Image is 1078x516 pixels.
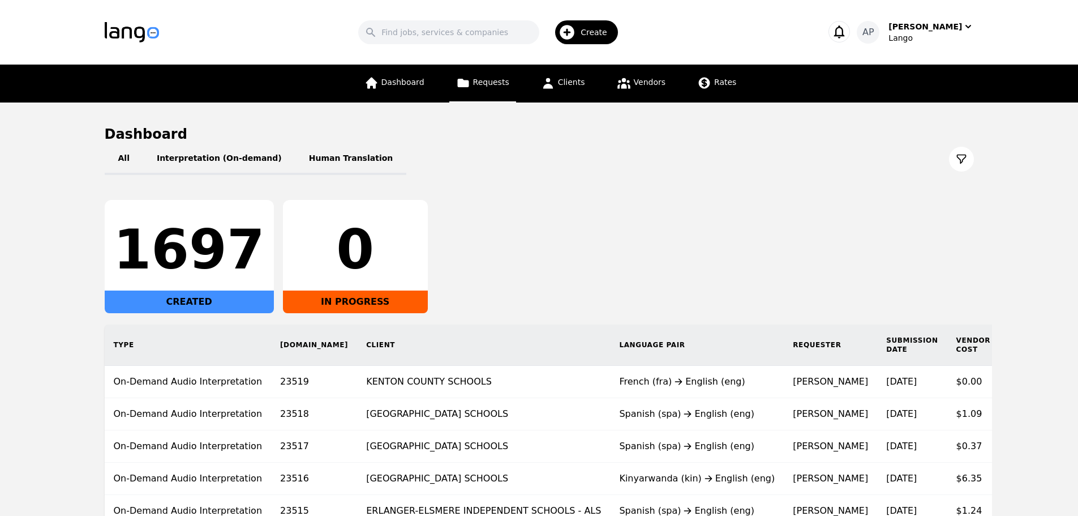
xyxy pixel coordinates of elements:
[271,463,357,495] td: 23516
[947,325,1000,366] th: Vendor Cost
[381,78,424,87] span: Dashboard
[610,65,672,103] a: Vendors
[886,376,917,387] time: [DATE]
[784,325,877,366] th: Requester
[581,27,615,38] span: Create
[886,441,917,451] time: [DATE]
[357,325,610,366] th: Client
[784,366,877,398] td: [PERSON_NAME]
[947,430,1000,463] td: $0.37
[619,440,775,453] div: Spanish (spa) English (eng)
[357,430,610,463] td: [GEOGRAPHIC_DATA] SCHOOLS
[539,16,625,49] button: Create
[619,407,775,421] div: Spanish (spa) English (eng)
[105,430,272,463] td: On-Demand Audio Interpretation
[105,291,274,313] div: CREATED
[105,325,272,366] th: Type
[947,366,1000,398] td: $0.00
[105,398,272,430] td: On-Demand Audio Interpretation
[271,430,357,463] td: 23517
[105,463,272,495] td: On-Demand Audio Interpretation
[295,143,407,175] button: Human Translation
[449,65,516,103] a: Requests
[857,21,973,44] button: AP[PERSON_NAME]Lango
[619,472,775,485] div: Kinyarwanda (kin) English (eng)
[862,25,874,39] span: AP
[634,78,665,87] span: Vendors
[558,78,585,87] span: Clients
[283,291,428,313] div: IN PROGRESS
[292,223,419,277] div: 0
[271,325,357,366] th: [DOMAIN_NAME]
[949,147,974,172] button: Filter
[473,78,509,87] span: Requests
[690,65,743,103] a: Rates
[271,366,357,398] td: 23519
[105,22,159,42] img: Logo
[358,20,539,44] input: Find jobs, services & companies
[105,125,974,143] h1: Dashboard
[714,78,736,87] span: Rates
[877,325,947,366] th: Submission Date
[888,32,973,44] div: Lango
[947,463,1000,495] td: $6.35
[947,398,1000,430] td: $1.09
[357,463,610,495] td: [GEOGRAPHIC_DATA] SCHOOLS
[784,463,877,495] td: [PERSON_NAME]
[619,375,775,389] div: French (fra) English (eng)
[357,366,610,398] td: KENTON COUNTY SCHOOLS
[784,430,877,463] td: [PERSON_NAME]
[888,21,962,32] div: [PERSON_NAME]
[784,398,877,430] td: [PERSON_NAME]
[886,408,917,419] time: [DATE]
[143,143,295,175] button: Interpretation (On-demand)
[886,505,917,516] time: [DATE]
[105,366,272,398] td: On-Demand Audio Interpretation
[534,65,592,103] a: Clients
[357,398,610,430] td: [GEOGRAPHIC_DATA] SCHOOLS
[271,398,357,430] td: 23518
[886,473,917,484] time: [DATE]
[610,325,784,366] th: Language Pair
[105,143,143,175] button: All
[358,65,431,103] a: Dashboard
[114,223,265,277] div: 1697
